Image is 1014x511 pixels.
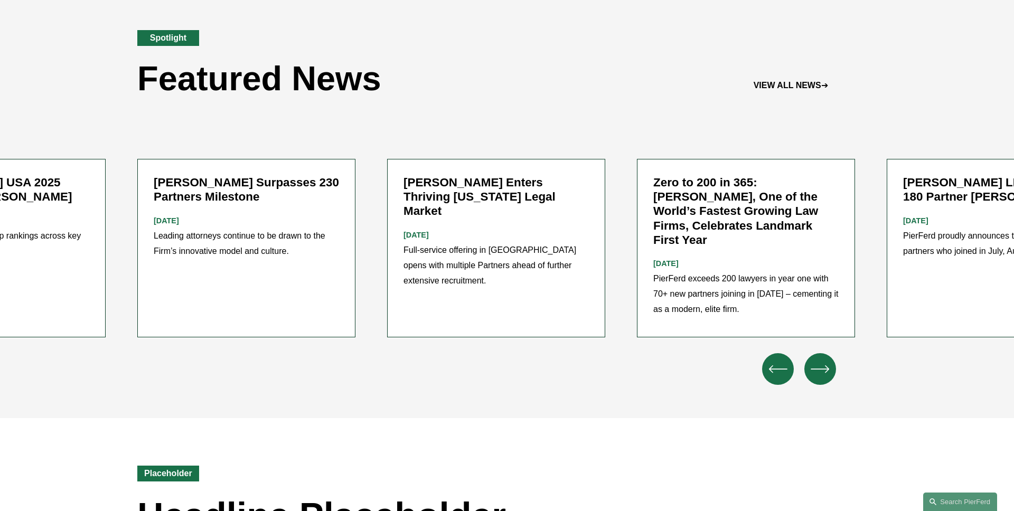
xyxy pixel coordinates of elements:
button: Previous [762,353,794,385]
a: VIEW ALL NEWS➔ [754,81,828,90]
a: Search this site [923,493,997,511]
button: Next [804,353,836,385]
strong: Placeholder [144,469,192,478]
strong: VIEW ALL NEWS [754,81,821,90]
strong: Spotlight [150,33,186,42]
h2: Featured News [137,62,381,96]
